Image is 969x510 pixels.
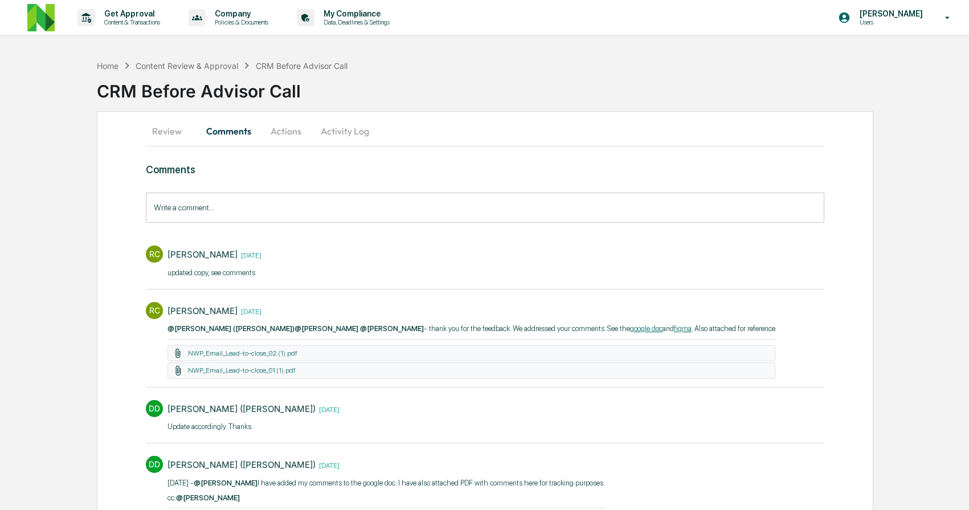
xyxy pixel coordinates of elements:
[146,246,163,263] div: RC
[167,249,238,260] div: [PERSON_NAME]
[360,324,424,333] span: @[PERSON_NAME]
[146,117,824,145] div: secondary tabs example
[674,324,692,333] a: figma
[933,472,963,503] iframe: Open customer support
[146,302,163,319] div: RC
[851,9,929,18] p: [PERSON_NAME]
[167,492,605,504] p: cc: ​
[146,400,163,417] div: DD
[312,117,378,145] button: Activity Log
[176,493,240,502] span: @[PERSON_NAME]
[97,61,118,71] div: Home
[314,9,395,18] p: My Compliance
[260,117,312,145] button: Actions
[256,61,347,71] div: CRM Before Advisor Call
[851,18,929,26] p: Users
[206,9,274,18] p: Company
[206,18,274,26] p: Policies & Documents
[316,404,340,414] time: Wednesday, September 3, 2025 at 1:11:33 PM CDT
[146,456,163,473] div: DD
[167,478,605,489] p: [DATE] - I have added my comments to the google doc. I have also attached PDF with comments here ...
[630,324,663,333] a: google doc
[167,267,261,279] p: updated copy, see comments
[167,459,316,470] div: [PERSON_NAME] ([PERSON_NAME])
[167,305,238,316] div: [PERSON_NAME]
[97,72,969,101] div: CRM Before Advisor Call
[27,4,55,31] img: logo
[238,306,261,316] time: Thursday, September 4, 2025 at 9:58:12 AM CDT
[197,117,260,145] button: Comments
[316,460,340,470] time: Wednesday, September 3, 2025 at 1:11:11 PM CDT
[188,349,297,357] a: NWP_Email_Lead-to-close_02 (1).pdf
[167,421,340,433] p: Update accordingly. Thanks.​
[314,18,395,26] p: Data, Deadlines & Settings
[167,323,775,334] p: ​ - thank you for the feedback. We addressed your comments. See the and . Also attached for refer...
[136,61,238,71] div: Content Review & Approval
[146,117,197,145] button: Review
[146,164,824,176] h3: Comments
[167,324,295,333] span: @[PERSON_NAME] ([PERSON_NAME])
[188,366,296,374] a: NWP_Email_Lead-to-close_01 (1).pdf
[238,250,261,259] time: Thursday, September 4, 2025 at 9:58:26 AM CDT
[95,9,166,18] p: Get Approval
[167,403,316,414] div: [PERSON_NAME] ([PERSON_NAME])
[95,18,166,26] p: Content & Transactions
[194,479,257,487] span: @[PERSON_NAME]
[295,324,358,333] span: @[PERSON_NAME]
